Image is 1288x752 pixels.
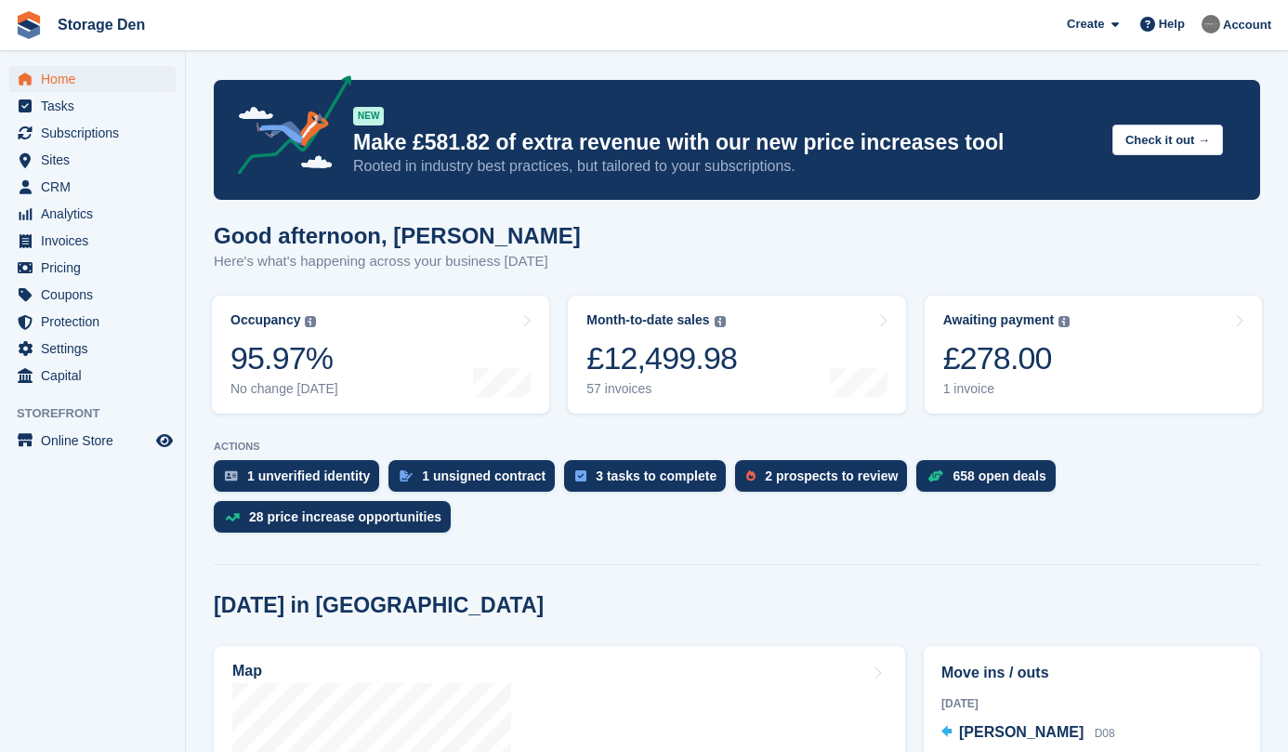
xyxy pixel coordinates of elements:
a: menu [9,309,176,335]
a: menu [9,228,176,254]
img: price_increase_opportunities-93ffe204e8149a01c8c9dc8f82e8f89637d9d84a8eef4429ea346261dce0b2c0.svg [225,513,240,521]
div: Month-to-date sales [586,312,709,328]
a: menu [9,336,176,362]
span: Analytics [41,201,152,227]
a: menu [9,147,176,173]
a: Awaiting payment £278.00 1 invoice [925,296,1262,414]
span: CRM [41,174,152,200]
div: 95.97% [230,339,338,377]
span: D08 [1095,727,1115,740]
a: menu [9,93,176,119]
img: task-75834270c22a3079a89374b754ae025e5fb1db73e45f91037f5363f120a921f8.svg [575,470,586,482]
img: deal-1b604bf984904fb50ccaf53a9ad4b4a5d6e5aea283cecdc64d6e3604feb123c2.svg [927,469,943,482]
div: [DATE] [941,695,1242,712]
p: Rooted in industry best practices, but tailored to your subscriptions. [353,156,1097,177]
a: 1 unverified identity [214,460,388,501]
a: 658 open deals [916,460,1064,501]
img: prospect-51fa495bee0391a8d652442698ab0144808aea92771e9ea1ae160a38d050c398.svg [746,470,756,482]
span: Help [1159,15,1185,33]
img: icon-info-grey-7440780725fd019a000dd9b08b2336e03edf1995a4989e88bcd33f0948082b44.svg [715,316,726,327]
span: Protection [41,309,152,335]
a: menu [9,363,176,389]
div: NEW [353,107,384,125]
a: menu [9,201,176,227]
a: 1 unsigned contract [388,460,564,501]
button: Check it out → [1112,125,1223,155]
span: Create [1067,15,1104,33]
img: contract_signature_icon-13c848040528278c33f63329250d36e43548de30e8caae1d1a13099fd9432cc5.svg [400,470,413,482]
div: 2 prospects to review [765,468,898,483]
a: Storage Den [50,9,152,40]
a: Month-to-date sales £12,499.98 57 invoices [568,296,905,414]
a: Occupancy 95.97% No change [DATE] [212,296,549,414]
a: menu [9,282,176,308]
div: 3 tasks to complete [596,468,716,483]
div: 1 unsigned contract [422,468,545,483]
p: Make £581.82 of extra revenue with our new price increases tool [353,129,1097,156]
a: [PERSON_NAME] D08 [941,721,1115,745]
div: £12,499.98 [586,339,737,377]
span: Subscriptions [41,120,152,146]
div: £278.00 [943,339,1071,377]
a: menu [9,428,176,454]
span: Coupons [41,282,152,308]
a: menu [9,66,176,92]
a: menu [9,120,176,146]
img: verify_identity-adf6edd0f0f0b5bbfe63781bf79b02c33cf7c696d77639b501bdc392416b5a36.svg [225,470,238,482]
span: Settings [41,336,152,362]
a: 28 price increase opportunities [214,501,460,542]
div: 28 price increase opportunities [249,509,441,524]
div: Occupancy [230,312,300,328]
div: No change [DATE] [230,381,338,397]
h2: Map [232,663,262,679]
p: Here's what's happening across your business [DATE] [214,251,581,272]
a: Preview store [153,429,176,452]
img: stora-icon-8386f47178a22dfd0bd8f6a31ec36ba5ce8667c1dd55bd0f319d3a0aa187defe.svg [15,11,43,39]
h2: Move ins / outs [941,662,1242,684]
div: 658 open deals [953,468,1045,483]
a: 3 tasks to complete [564,460,735,501]
span: Pricing [41,255,152,281]
h2: [DATE] in [GEOGRAPHIC_DATA] [214,593,544,618]
img: Brian Barbour [1202,15,1220,33]
span: Tasks [41,93,152,119]
a: menu [9,174,176,200]
span: Sites [41,147,152,173]
img: icon-info-grey-7440780725fd019a000dd9b08b2336e03edf1995a4989e88bcd33f0948082b44.svg [305,316,316,327]
img: icon-info-grey-7440780725fd019a000dd9b08b2336e03edf1995a4989e88bcd33f0948082b44.svg [1058,316,1070,327]
a: 2 prospects to review [735,460,916,501]
span: Storefront [17,404,185,423]
span: [PERSON_NAME] [959,724,1084,740]
div: 57 invoices [586,381,737,397]
div: 1 unverified identity [247,468,370,483]
h1: Good afternoon, [PERSON_NAME] [214,223,581,248]
img: price-adjustments-announcement-icon-8257ccfd72463d97f412b2fc003d46551f7dbcb40ab6d574587a9cd5c0d94... [222,75,352,181]
span: Online Store [41,428,152,454]
div: Awaiting payment [943,312,1055,328]
span: Account [1223,16,1271,34]
a: menu [9,255,176,281]
span: Home [41,66,152,92]
p: ACTIONS [214,441,1260,453]
span: Invoices [41,228,152,254]
div: 1 invoice [943,381,1071,397]
span: Capital [41,363,152,389]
